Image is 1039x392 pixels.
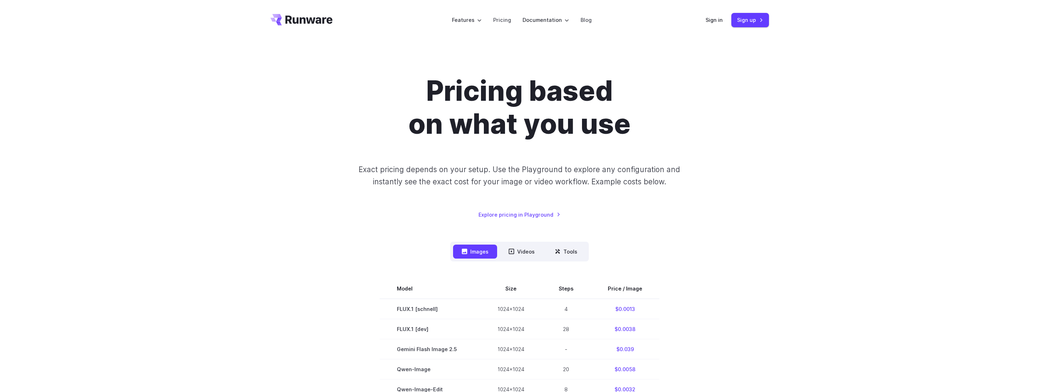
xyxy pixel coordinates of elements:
[706,16,723,24] a: Sign in
[493,16,511,24] a: Pricing
[591,319,659,339] td: $0.0038
[731,13,769,27] a: Sign up
[380,359,480,379] td: Qwen-Image
[320,75,719,141] h1: Pricing based on what you use
[523,16,569,24] label: Documentation
[542,359,591,379] td: 20
[480,339,542,359] td: 1024x1024
[542,299,591,319] td: 4
[480,319,542,339] td: 1024x1024
[480,359,542,379] td: 1024x1024
[542,339,591,359] td: -
[581,16,592,24] a: Blog
[270,14,333,25] a: Go to /
[452,16,482,24] label: Features
[380,299,480,319] td: FLUX.1 [schnell]
[591,279,659,299] th: Price / Image
[542,319,591,339] td: 28
[453,245,497,259] button: Images
[480,279,542,299] th: Size
[345,164,694,188] p: Exact pricing depends on your setup. Use the Playground to explore any configuration and instantl...
[380,319,480,339] td: FLUX.1 [dev]
[546,245,586,259] button: Tools
[380,279,480,299] th: Model
[591,339,659,359] td: $0.039
[397,345,463,353] span: Gemini Flash Image 2.5
[542,279,591,299] th: Steps
[591,299,659,319] td: $0.0013
[480,299,542,319] td: 1024x1024
[500,245,543,259] button: Videos
[591,359,659,379] td: $0.0058
[478,211,561,219] a: Explore pricing in Playground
